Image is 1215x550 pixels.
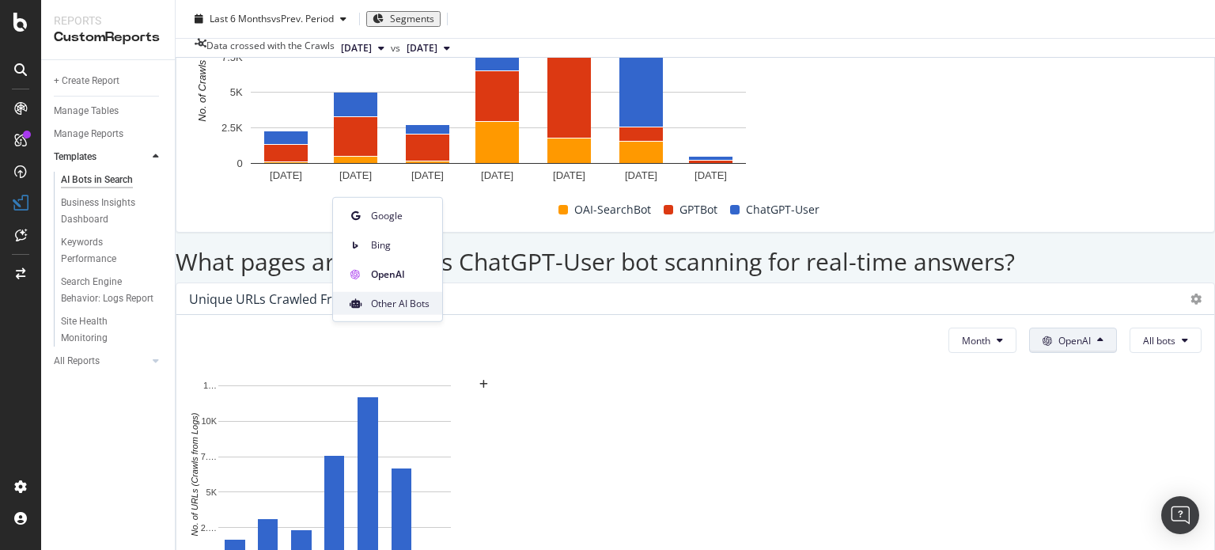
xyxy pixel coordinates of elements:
div: Data crossed with the Crawls [206,39,335,58]
span: ChatGPT-User [746,200,819,219]
text: 1… [203,381,217,390]
text: 5K [206,487,218,496]
span: OAI-SearchBot [574,200,651,219]
text: [DATE] [553,169,585,181]
span: 2025 Mar. 31st [407,41,437,55]
a: + Create Report [54,73,164,89]
div: Site Health Monitoring [61,313,150,347]
text: [DATE] [695,169,727,181]
div: Templates [54,149,97,165]
text: 2.5K [221,123,243,135]
span: 2025 Oct. 1st [341,41,372,55]
text: [DATE] [625,169,657,181]
text: [DATE] [481,169,513,181]
div: CustomReports [54,28,162,47]
button: Segments [366,11,441,27]
span: Segments [390,12,434,25]
a: Templates [54,149,148,165]
span: OpenAI [1058,334,1091,347]
text: 7.5K [221,51,243,63]
div: + Create Report [54,73,119,89]
a: Search Engine Behavior: Logs Report [61,274,164,307]
div: All Reports [54,353,100,370]
span: OpenAI [371,267,430,281]
text: 5K [230,87,243,99]
div: plus [479,380,488,389]
text: 2.… [201,522,217,532]
button: OpenAI [1029,328,1117,353]
span: Bing [371,237,430,252]
span: Last 6 Months [210,12,271,25]
div: Manage Tables [54,103,119,119]
text: [DATE] [270,169,302,181]
a: AI Bots in Search [61,172,164,188]
text: [DATE] [411,169,444,181]
a: Site Health Monitoring [61,313,164,347]
a: All Reports [54,353,148,370]
text: 7.… [201,451,217,461]
a: Keywords Performance [61,234,164,267]
div: Business Insights Dashboard [61,195,152,228]
button: Month [948,328,1016,353]
button: [DATE] [335,39,391,58]
span: Month [962,334,990,347]
span: All bots [1143,334,1175,347]
div: Search Engine Behavior: Logs Report [61,274,154,307]
div: Keywords Performance [61,234,150,267]
text: 0 [237,157,242,169]
a: Manage Tables [54,103,164,119]
div: Manage Reports [54,126,123,142]
h2: What pages are OpenAI's ChatGPT-User bot scanning for real-time answers? [176,248,1215,275]
span: Google [371,208,430,222]
a: Manage Reports [54,126,164,142]
a: Business Insights Dashboard [61,195,164,228]
span: GPTBot [679,200,717,219]
div: Reports [54,13,162,28]
text: [DATE] [339,169,372,181]
button: All bots [1130,328,1202,353]
div: AI Bots in Search [61,172,133,188]
span: vs Prev. Period [271,12,334,25]
span: Other AI Bots [371,296,430,310]
div: Open Intercom Messenger [1161,496,1199,534]
button: Last 6 MonthsvsPrev. Period [188,6,353,32]
text: No. of URLs (Crawls from Logs) [190,412,199,536]
button: [DATE] [400,39,456,58]
span: vs [391,41,400,55]
text: No. of Crawls (Logs) [196,28,208,122]
text: 10K [201,416,217,426]
div: Unique URLs Crawled from OpenAI [189,291,399,307]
